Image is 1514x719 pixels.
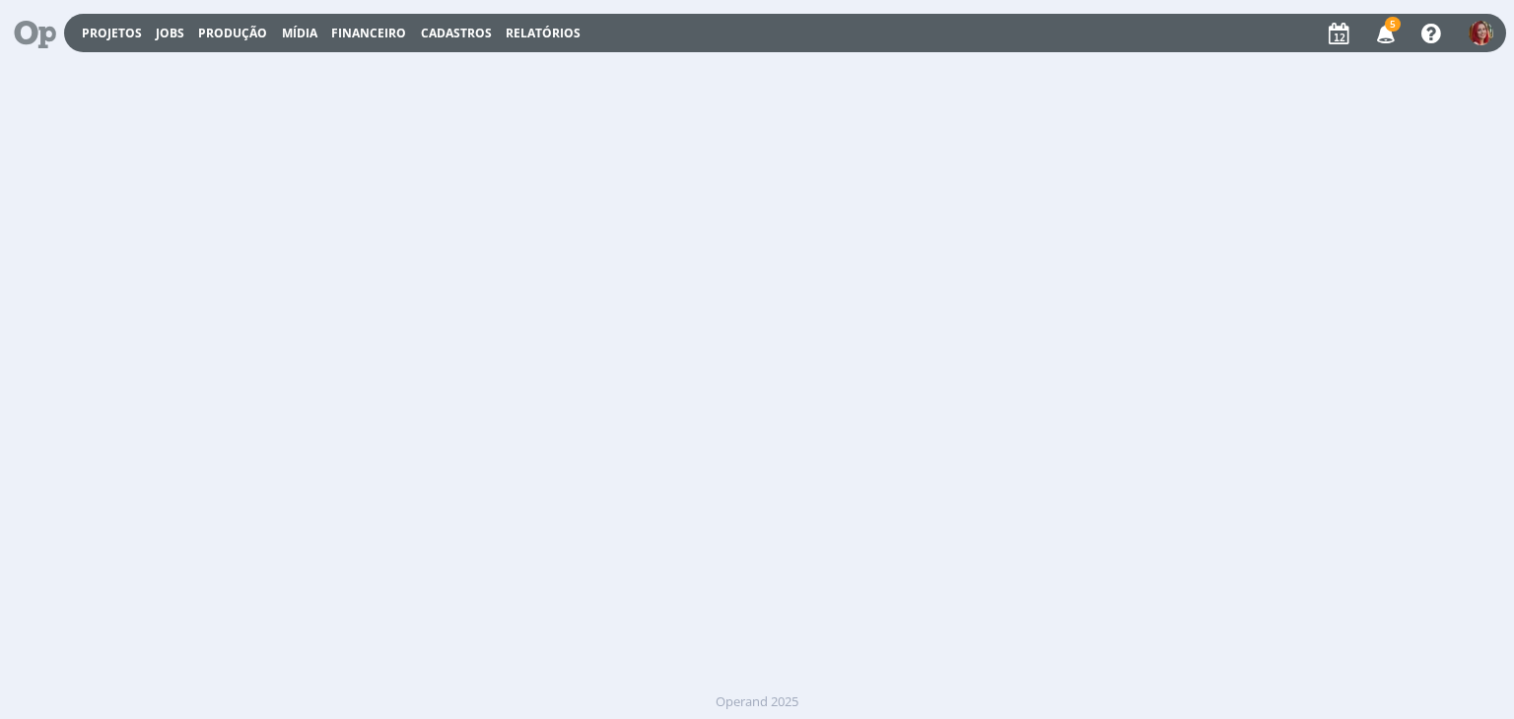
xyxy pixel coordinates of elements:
a: Produção [198,25,267,41]
a: Relatórios [506,25,581,41]
button: 5 [1364,16,1405,51]
span: 5 [1385,17,1401,32]
button: Jobs [150,26,190,41]
span: Cadastros [421,25,492,41]
button: G [1468,16,1494,50]
a: Mídia [282,25,317,41]
img: G [1469,21,1493,45]
button: Cadastros [415,26,498,41]
button: Mídia [276,26,323,41]
a: Projetos [82,25,142,41]
button: Projetos [76,26,148,41]
a: Jobs [156,25,184,41]
button: Financeiro [325,26,412,41]
button: Relatórios [500,26,586,41]
a: Financeiro [331,25,406,41]
button: Produção [192,26,273,41]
